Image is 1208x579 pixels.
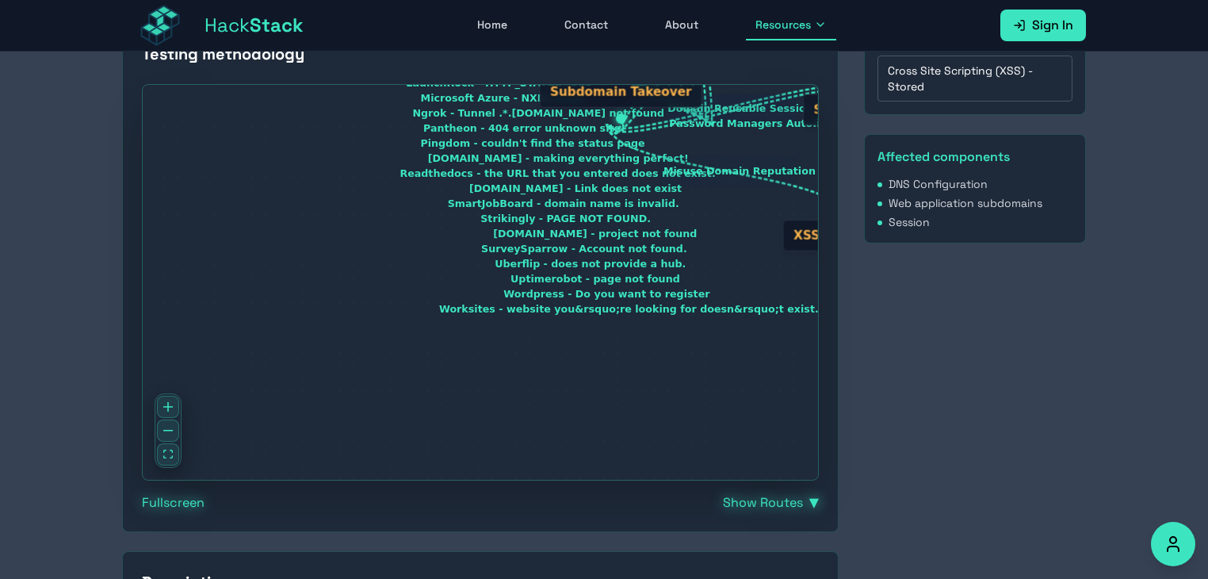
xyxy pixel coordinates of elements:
[205,13,304,38] span: Hack
[877,148,1072,167] h3: Affected components
[1151,522,1195,566] button: Accessibility Options
[1000,10,1086,41] a: Sign In
[555,10,617,40] a: Contact
[157,396,179,418] button: zoom in
[1032,16,1073,35] span: Sign In
[889,176,988,192] span: DNS Configuration
[157,420,179,442] button: zoom out
[250,13,304,37] span: Stack
[723,493,819,512] button: Show Routes▼
[803,94,922,125] div: Session Hijack
[142,493,205,512] button: Fullscreen
[157,443,179,466] button: fit view
[142,43,819,65] h2: Testing methodology
[746,10,836,40] button: Resources
[610,87,857,132] g: Edge from node2 to node3
[809,493,819,512] span: ▼
[803,94,922,142] div: Session Hijack
[783,220,928,251] div: XSS / CSRF / CORS
[877,56,1072,102] a: Cross Site Scripting (XSS) - Stored
[755,17,811,33] span: Resources
[540,76,702,107] div: Subdomain Takeover
[540,76,702,124] div: Subdomain Takeover
[889,214,930,230] span: Session
[656,10,708,40] a: About
[610,125,847,218] g: Edge from node2 to node4
[468,10,517,40] a: Home
[783,220,928,267] div: XSS / CSRF / CORS
[889,195,1042,211] span: Web application subdomains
